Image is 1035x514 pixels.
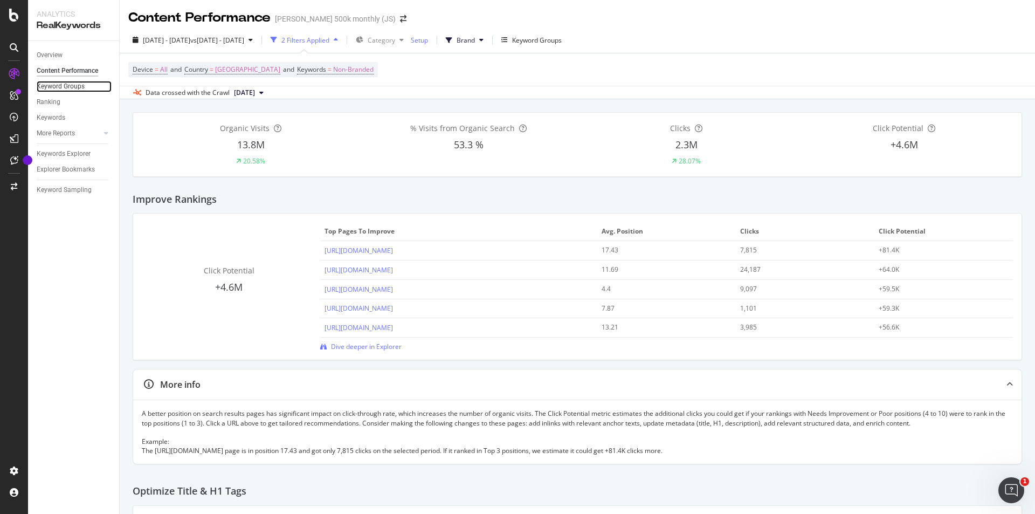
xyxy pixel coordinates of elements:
div: 24,187 [740,265,857,275]
div: Content Performance [37,65,98,77]
div: RealKeywords [37,19,111,32]
span: Country [184,65,208,74]
span: and [170,65,182,74]
h2: Optimize Title & H1 Tags [133,486,246,497]
span: Click Potential [879,227,1006,236]
div: More info [160,379,201,391]
a: Keywords [37,112,112,124]
a: [URL][DOMAIN_NAME] [325,323,393,332]
span: Avg. Position [602,227,729,236]
div: Tooltip anchor [23,155,32,165]
button: [DATE] - [DATE]vs[DATE] - [DATE] [128,31,257,49]
a: [URL][DOMAIN_NAME] [325,265,393,275]
div: +81.4K [879,245,996,255]
span: 13.8M [237,138,265,151]
div: Overview [37,50,63,61]
div: Category [368,36,395,45]
a: Explorer Bookmarks [37,164,112,175]
a: [URL][DOMAIN_NAME] [325,285,393,294]
span: [DATE] - [DATE] [143,36,190,45]
span: 53.3 % [454,138,484,151]
div: +64.0K [879,265,996,275]
div: 28.07% [679,156,701,166]
span: % Visits from Organic Search [410,123,515,133]
span: +4.6M [891,138,918,151]
span: 1 [1020,477,1029,486]
span: = [328,65,332,74]
div: Keyword Sampling [37,184,92,196]
div: +56.6K [879,323,996,332]
span: Device [133,65,153,74]
div: 3,985 [740,323,857,332]
span: vs [DATE] - [DATE] [190,36,244,45]
button: [DATE] [230,86,268,99]
div: 7.87 [602,304,719,313]
div: Keyword Groups [37,81,85,92]
div: A better position on search results pages has significant impact on click-through rate, which inc... [142,409,1013,455]
div: 17.43 [602,245,719,255]
div: Keywords [37,112,65,124]
span: Keywords [297,65,326,74]
span: Clicks [670,123,691,133]
div: 9,097 [740,284,857,294]
span: 2.3M [675,138,698,151]
div: 13.21 [602,323,719,332]
div: 1,101 [740,304,857,313]
a: Dive deeper in Explorer [320,342,402,351]
div: 20.58% [243,156,265,166]
button: Keyword Groups [497,31,566,49]
a: Ranking [37,97,112,108]
a: [URL][DOMAIN_NAME] [325,246,393,255]
div: +59.5K [879,284,996,294]
span: Click Potential [873,123,923,133]
span: = [155,65,158,74]
h2: Improve Rankings [133,194,217,205]
span: = [210,65,213,74]
a: Keyword Groups [37,81,112,92]
div: Explorer Bookmarks [37,164,95,175]
div: +59.3K [879,304,996,313]
span: [GEOGRAPHIC_DATA] [215,62,280,77]
iframe: Intercom live chat [998,477,1024,503]
span: Click Potential [204,265,254,276]
div: Keywords Explorer [37,148,91,160]
span: +4.6M [215,280,243,293]
div: Analytics [37,9,111,19]
div: More Reports [37,128,75,139]
div: Data crossed with the Crawl [146,88,230,98]
a: Overview [37,50,112,61]
button: 2 Filters Applied [266,31,342,49]
div: 11.69 [602,265,719,275]
div: [PERSON_NAME] 500k monthly (JS) [275,13,396,24]
div: Keyword Groups [512,36,562,45]
a: [URL][DOMAIN_NAME] [325,304,393,313]
div: arrow-right-arrow-left [400,15,406,23]
div: Ranking [37,97,60,108]
a: Content Performance [37,65,112,77]
div: 7,815 [740,245,857,255]
span: Non-Branded [333,62,374,77]
div: 2 Filters Applied [281,36,329,45]
div: Content Performance [128,9,271,27]
button: Brand [441,31,488,49]
div: Setup [411,36,428,45]
div: 4.4 [602,284,719,294]
a: More Reports [37,128,101,139]
span: 2024 Dec. 1st [234,88,255,98]
span: Brand [457,36,475,45]
span: All [160,62,168,77]
button: Setup [411,31,428,49]
span: Clicks [740,227,867,236]
span: Top pages to improve [325,227,590,236]
a: Keyword Sampling [37,184,112,196]
span: Dive deeper in Explorer [331,342,402,351]
span: and [283,65,294,74]
button: Category [351,31,408,49]
a: Keywords Explorer [37,148,112,160]
span: Organic Visits [220,123,270,133]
